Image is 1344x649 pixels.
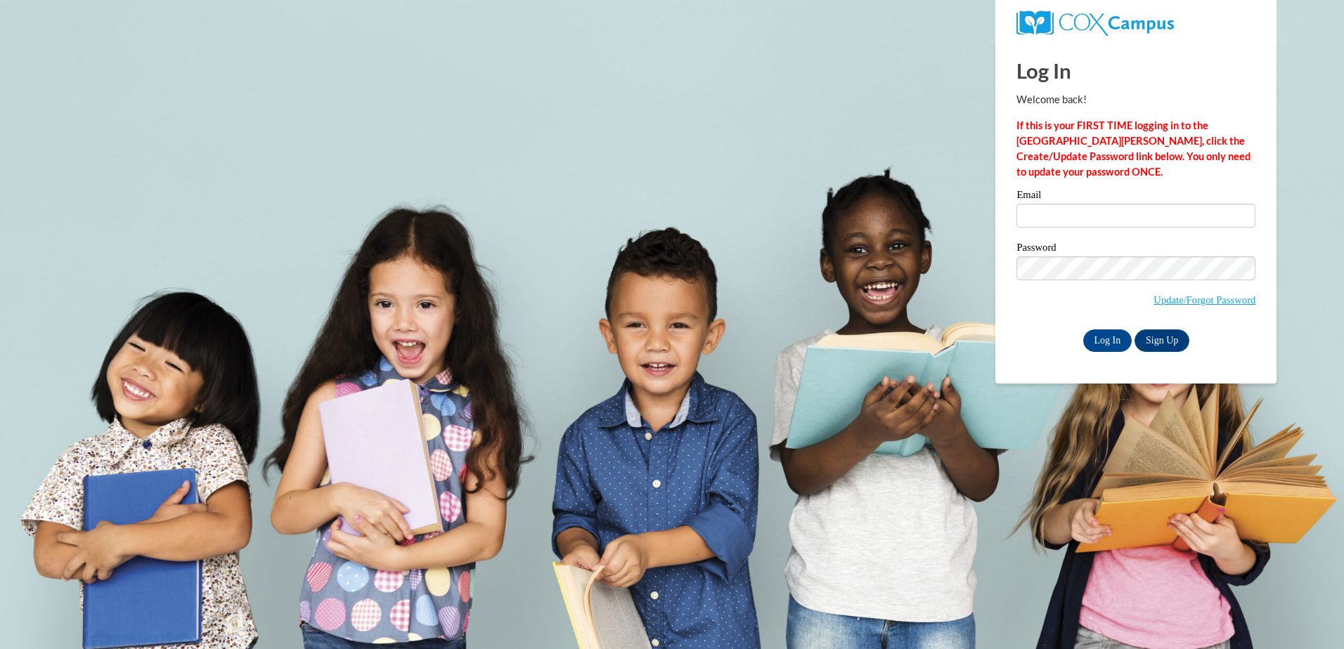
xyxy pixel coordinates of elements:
img: COX Campus [1016,11,1173,36]
p: Welcome back! [1016,92,1255,107]
a: Update/Forgot Password [1154,294,1255,306]
a: COX Campus [1016,16,1173,28]
strong: If this is your FIRST TIME logging in to the [GEOGRAPHIC_DATA][PERSON_NAME], click the Create/Upd... [1016,119,1251,178]
h1: Log In [1016,56,1255,85]
label: Password [1016,242,1255,256]
a: Sign Up [1135,329,1189,352]
input: Log In [1083,329,1132,352]
label: Email [1016,190,1255,204]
